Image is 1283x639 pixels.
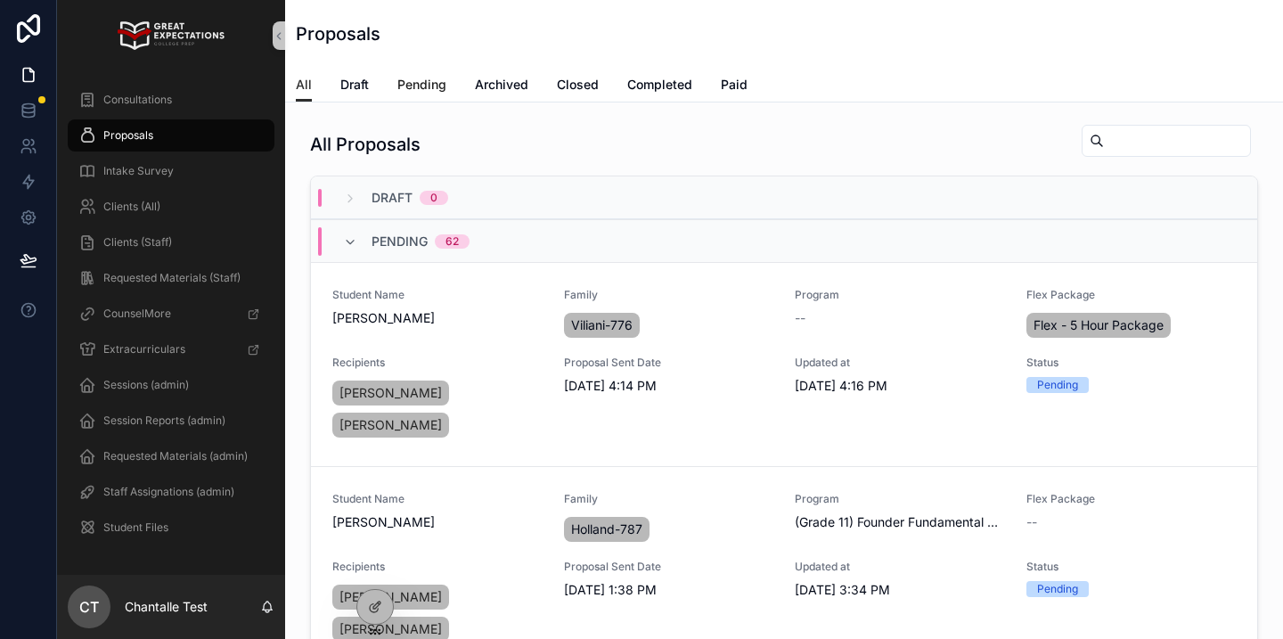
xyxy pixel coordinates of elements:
[332,309,543,327] span: [PERSON_NAME]
[332,492,543,506] span: Student Name
[564,581,774,599] span: [DATE] 1:38 PM
[339,620,442,638] span: [PERSON_NAME]
[332,381,449,406] a: [PERSON_NAME]
[339,384,442,402] span: [PERSON_NAME]
[103,307,171,321] span: CounselMore
[372,233,428,250] span: Pending
[795,377,1005,395] span: [DATE] 4:16 PM
[68,191,274,223] a: Clients (All)
[397,69,446,104] a: Pending
[296,21,380,46] h1: Proposals
[296,69,312,102] a: All
[475,69,528,104] a: Archived
[332,356,543,370] span: Recipients
[332,585,449,610] a: [PERSON_NAME]
[339,588,442,606] span: [PERSON_NAME]
[557,76,599,94] span: Closed
[397,76,446,94] span: Pending
[68,119,274,152] a: Proposals
[68,369,274,401] a: Sessions (admin)
[332,513,543,531] span: [PERSON_NAME]
[310,132,421,157] h1: All Proposals
[795,309,805,327] span: --
[339,416,442,434] span: [PERSON_NAME]
[627,69,692,104] a: Completed
[103,485,234,499] span: Staff Assignations (admin)
[1034,316,1164,334] span: Flex - 5 Hour Package
[1026,513,1037,531] span: --
[103,378,189,392] span: Sessions (admin)
[1026,288,1237,302] span: Flex Package
[571,316,633,334] span: Viliani-776
[372,189,413,207] span: Draft
[795,288,1005,302] span: Program
[1026,356,1237,370] span: Status
[795,513,1005,531] span: (Grade 11) Founder Fundamental Program
[103,128,153,143] span: Proposals
[564,377,774,395] span: [DATE] 4:14 PM
[795,560,1005,574] span: Updated at
[445,234,459,249] div: 62
[311,262,1257,466] a: Student Name[PERSON_NAME]FamilyViliani-776Program--Flex PackageFlex - 5 Hour PackageRecipients[PE...
[68,298,274,330] a: CounselMore
[795,356,1005,370] span: Updated at
[795,492,1005,506] span: Program
[430,191,437,205] div: 0
[103,93,172,107] span: Consultations
[340,69,369,104] a: Draft
[68,476,274,508] a: Staff Assignations (admin)
[68,155,274,187] a: Intake Survey
[571,520,642,538] span: Holland-787
[68,262,274,294] a: Requested Materials (Staff)
[557,69,599,104] a: Closed
[721,69,748,104] a: Paid
[475,76,528,94] span: Archived
[332,560,543,574] span: Recipients
[103,235,172,250] span: Clients (Staff)
[103,200,160,214] span: Clients (All)
[68,84,274,116] a: Consultations
[68,333,274,365] a: Extracurriculars
[79,596,99,618] span: CT
[103,520,168,535] span: Student Files
[795,581,1005,599] span: [DATE] 3:34 PM
[1026,560,1237,574] span: Status
[721,76,748,94] span: Paid
[57,71,285,567] div: scrollable content
[68,226,274,258] a: Clients (Staff)
[332,413,449,438] a: [PERSON_NAME]
[332,288,543,302] span: Student Name
[68,512,274,544] a: Student Files
[564,492,774,506] span: Family
[1037,581,1078,597] div: Pending
[118,21,224,50] img: App logo
[296,76,312,94] span: All
[103,164,174,178] span: Intake Survey
[564,288,774,302] span: Family
[564,560,774,574] span: Proposal Sent Date
[103,342,185,356] span: Extracurriculars
[103,449,248,463] span: Requested Materials (admin)
[627,76,692,94] span: Completed
[103,271,241,285] span: Requested Materials (Staff)
[103,414,225,428] span: Session Reports (admin)
[68,440,274,472] a: Requested Materials (admin)
[340,76,369,94] span: Draft
[1026,492,1237,506] span: Flex Package
[1037,377,1078,393] div: Pending
[125,598,208,616] p: Chantalle Test
[68,405,274,437] a: Session Reports (admin)
[564,356,774,370] span: Proposal Sent Date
